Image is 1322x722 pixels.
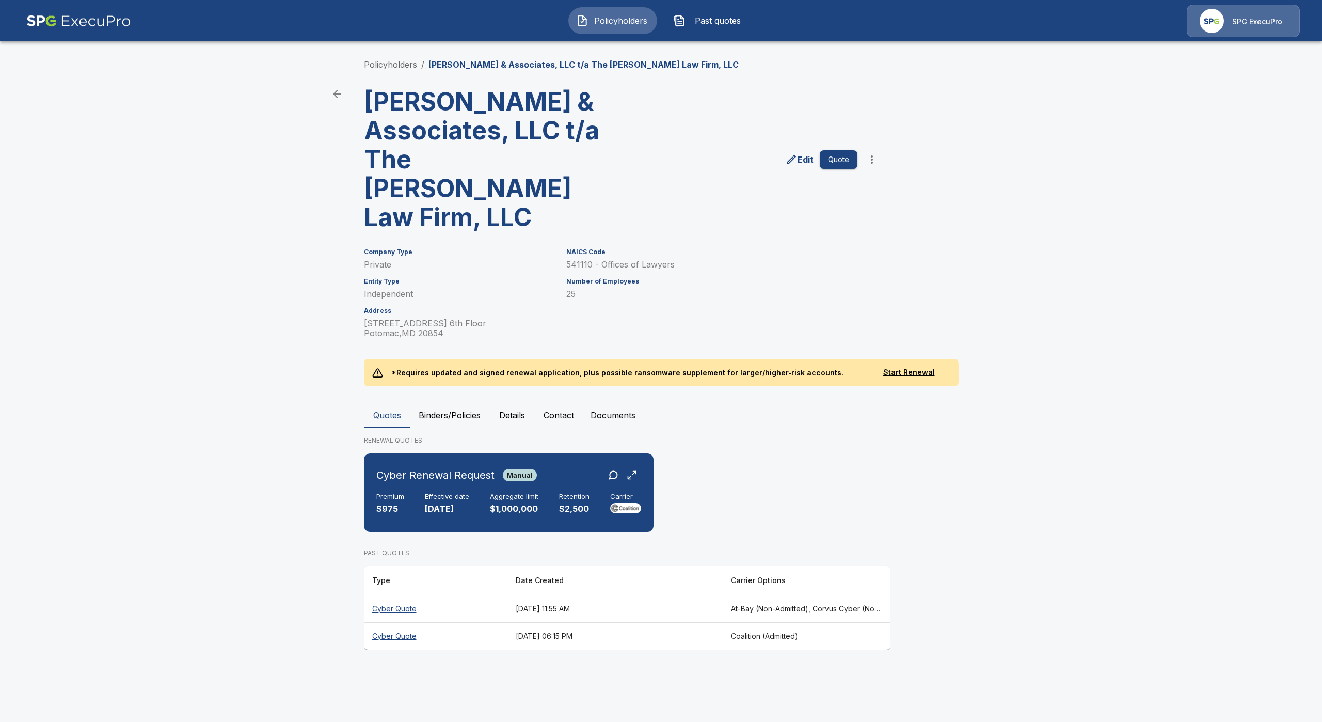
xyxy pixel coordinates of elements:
[364,59,417,70] a: Policyholders
[576,14,588,27] img: Policyholders Icon
[610,503,641,513] img: Carrier
[364,566,890,650] table: responsive table
[723,622,890,650] th: Coalition (Admitted)
[364,87,619,232] h3: [PERSON_NAME] & Associates, LLC t/a The [PERSON_NAME] Law Firm, LLC
[364,289,554,299] p: Independent
[723,566,890,595] th: Carrier Options
[364,278,554,285] h6: Entity Type
[364,622,507,650] th: Cyber Quote
[568,7,657,34] button: Policyholders IconPolicyholders
[723,595,890,622] th: At-Bay (Non-Admitted), Corvus Cyber (Non-Admitted), Tokio Marine TMHCC (Non-Admitted), Beazley, E...
[376,503,404,515] p: $975
[593,14,649,27] span: Policyholders
[364,436,959,445] p: RENEWAL QUOTES
[503,471,537,479] span: Manual
[364,58,739,71] nav: breadcrumb
[364,307,554,315] h6: Address
[690,14,746,27] span: Past quotes
[1232,17,1282,27] p: SPG ExecuPro
[364,319,554,338] p: [STREET_ADDRESS] 6th Floor Potomac , MD 20854
[566,260,857,270] p: 541110 - Offices of Lawyers
[868,363,950,382] button: Start Renewal
[425,493,469,501] h6: Effective date
[566,278,857,285] h6: Number of Employees
[364,403,410,428] button: Quotes
[862,149,882,170] button: more
[783,151,816,168] a: edit
[364,566,507,595] th: Type
[490,493,538,501] h6: Aggregate limit
[665,7,754,34] button: Past quotes IconPast quotes
[566,248,857,256] h6: NAICS Code
[673,14,686,27] img: Past quotes Icon
[490,503,538,515] p: $1,000,000
[820,150,857,169] button: Quote
[364,595,507,622] th: Cyber Quote
[610,493,641,501] h6: Carrier
[425,503,469,515] p: [DATE]
[559,493,590,501] h6: Retention
[582,403,644,428] button: Documents
[364,248,554,256] h6: Company Type
[798,153,814,166] p: Edit
[1187,5,1300,37] a: Agency IconSPG ExecuPro
[428,58,739,71] p: [PERSON_NAME] & Associates, LLC t/a The [PERSON_NAME] Law Firm, LLC
[327,84,347,104] a: back
[26,5,131,37] img: AA Logo
[376,493,404,501] h6: Premium
[364,403,959,428] div: policyholder tabs
[535,403,582,428] button: Contact
[507,595,723,622] th: [DATE] 11:55 AM
[376,467,495,483] h6: Cyber Renewal Request
[1200,9,1224,33] img: Agency Icon
[421,58,424,71] li: /
[364,260,554,270] p: Private
[364,548,890,558] p: PAST QUOTES
[559,503,590,515] p: $2,500
[507,566,723,595] th: Date Created
[410,403,489,428] button: Binders/Policies
[507,622,723,650] th: [DATE] 06:15 PM
[489,403,535,428] button: Details
[383,359,852,386] p: *Requires updated and signed renewal application, plus possible ransomware supplement for larger/...
[566,289,857,299] p: 25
